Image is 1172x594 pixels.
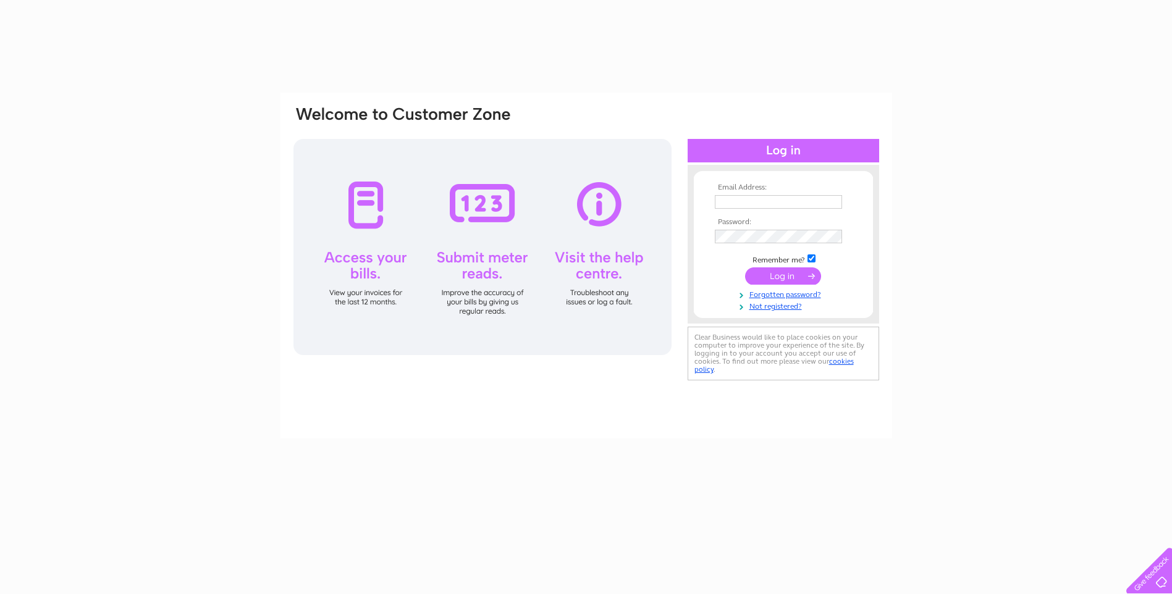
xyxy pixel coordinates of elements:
[712,253,855,265] td: Remember me?
[715,299,855,311] a: Not registered?
[715,288,855,299] a: Forgotten password?
[745,267,821,285] input: Submit
[712,218,855,227] th: Password:
[694,357,854,374] a: cookies policy
[712,183,855,192] th: Email Address:
[688,327,879,380] div: Clear Business would like to place cookies on your computer to improve your experience of the sit...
